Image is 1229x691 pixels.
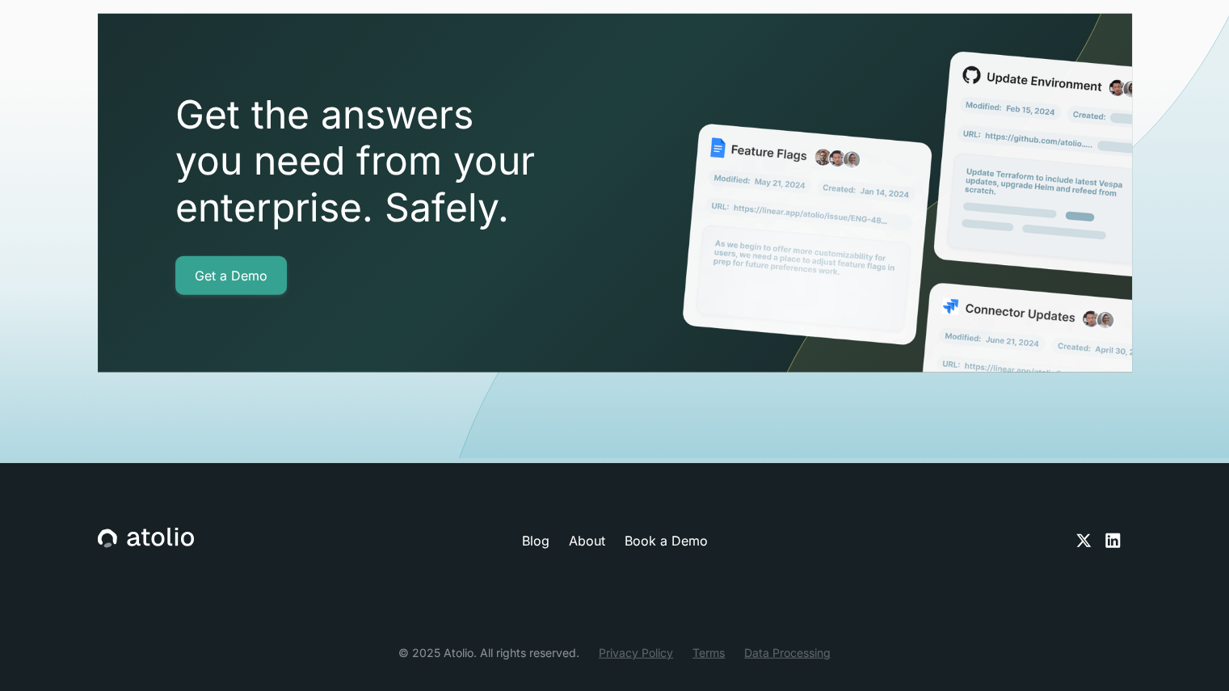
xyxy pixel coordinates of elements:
[692,644,725,661] a: Terms
[175,256,287,295] a: Get a Demo
[175,91,628,231] h2: Get the answers you need from your enterprise. Safely.
[521,531,549,550] a: Blog
[624,531,707,550] a: Book a Demo
[568,531,604,550] a: About
[1148,613,1229,691] iframe: Chat Widget
[398,644,579,661] div: © 2025 Atolio. All rights reserved.
[599,644,673,661] a: Privacy Policy
[744,644,831,661] a: Data Processing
